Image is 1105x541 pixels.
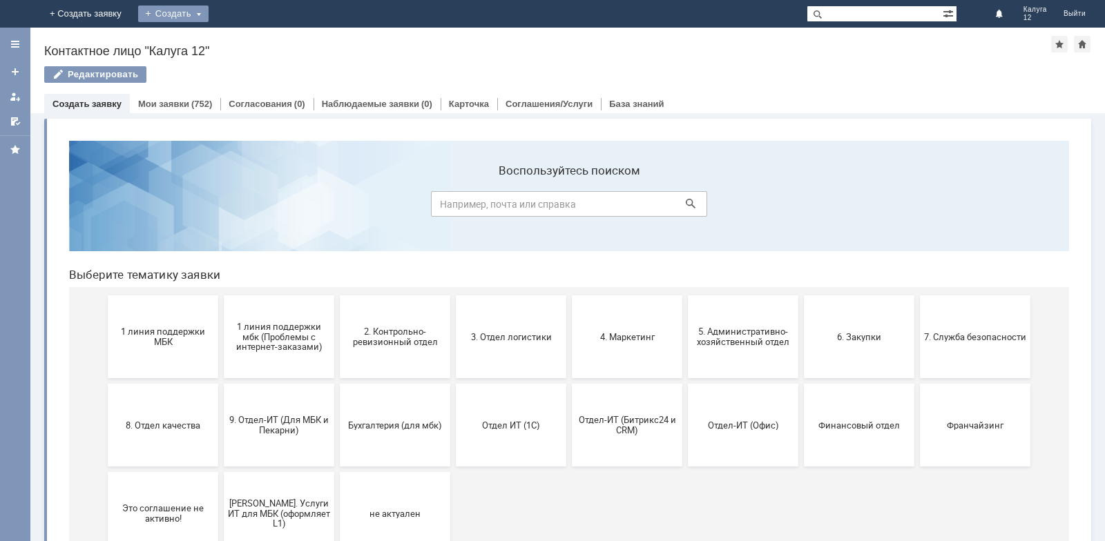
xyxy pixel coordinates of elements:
a: Создать заявку [4,61,26,83]
div: (0) [421,99,432,109]
a: Мои заявки [138,99,189,109]
a: Мои согласования [4,110,26,132]
button: 1 линия поддержки мбк (Проблемы с интернет-заказами) [166,166,276,248]
span: Финансовый отдел [750,290,852,300]
div: (752) [191,99,212,109]
button: 7. Служба безопасности [862,166,972,248]
button: Финансовый отдел [746,254,856,337]
span: 5. Административно-хозяйственный отдел [634,197,736,217]
div: Контактное лицо "Калуга 12" [44,44,1051,58]
span: 3. Отдел логистики [402,201,504,212]
button: 9. Отдел-ИТ (Для МБК и Пекарни) [166,254,276,337]
div: Сделать домашней страницей [1074,36,1090,52]
a: Мои заявки [4,86,26,108]
span: Отдел ИТ (1С) [402,290,504,300]
button: 8. Отдел качества [50,254,160,337]
a: Согласования [229,99,292,109]
button: 2. Контрольно-ревизионный отдел [282,166,392,248]
button: Франчайзинг [862,254,972,337]
span: 7. Служба безопасности [866,201,968,212]
span: 12 [1024,14,1047,22]
button: Отдел-ИТ (Офис) [630,254,740,337]
div: Добавить в избранное [1051,36,1068,52]
header: Выберите тематику заявки [11,138,1011,152]
a: Соглашения/Услуги [506,99,593,109]
button: 3. Отдел логистики [398,166,508,248]
input: Например, почта или справка [373,61,649,87]
button: не актуален [282,342,392,425]
button: 4. Маркетинг [514,166,624,248]
span: не актуален [286,378,388,388]
button: Бухгалтерия (для мбк) [282,254,392,337]
button: [PERSON_NAME]. Услуги ИТ для МБК (оформляет L1) [166,342,276,425]
span: Калуга [1024,6,1047,14]
button: 1 линия поддержки МБК [50,166,160,248]
button: Это соглашение не активно! [50,342,160,425]
span: 1 линия поддержки МБК [54,197,156,217]
span: Бухгалтерия (для мбк) [286,290,388,300]
a: Наблюдаемые заявки [322,99,419,109]
a: Карточка [449,99,489,109]
span: 4. Маркетинг [518,201,620,212]
label: Воспользуйтесь поиском [373,34,649,48]
div: Создать [138,6,209,22]
span: 1 линия поддержки мбк (Проблемы с интернет-заказами) [170,191,272,222]
span: Франчайзинг [866,290,968,300]
button: Отдел ИТ (1С) [398,254,508,337]
span: Отдел-ИТ (Офис) [634,290,736,300]
span: [PERSON_NAME]. Услуги ИТ для МБК (оформляет L1) [170,368,272,399]
span: Расширенный поиск [943,6,957,19]
span: 9. Отдел-ИТ (Для МБК и Пекарни) [170,285,272,306]
span: 2. Контрольно-ревизионный отдел [286,197,388,217]
a: База знаний [609,99,664,109]
span: Это соглашение не активно! [54,373,156,394]
div: (0) [294,99,305,109]
button: Отдел-ИТ (Битрикс24 и CRM) [514,254,624,337]
a: Создать заявку [52,99,122,109]
span: 8. Отдел качества [54,290,156,300]
button: 6. Закупки [746,166,856,248]
span: Отдел-ИТ (Битрикс24 и CRM) [518,285,620,306]
span: 6. Закупки [750,201,852,212]
button: 5. Административно-хозяйственный отдел [630,166,740,248]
